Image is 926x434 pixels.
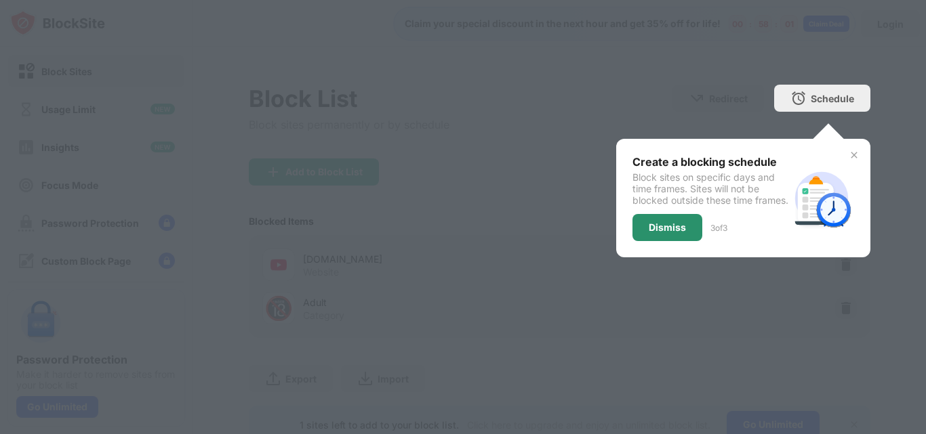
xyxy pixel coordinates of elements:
div: Block sites on specific days and time frames. Sites will not be blocked outside these time frames. [632,171,789,206]
div: 3 of 3 [710,223,727,233]
div: Dismiss [649,222,686,233]
img: x-button.svg [849,150,860,160]
div: Schedule [811,93,854,104]
div: Create a blocking schedule [632,155,789,169]
img: schedule.svg [789,166,854,231]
